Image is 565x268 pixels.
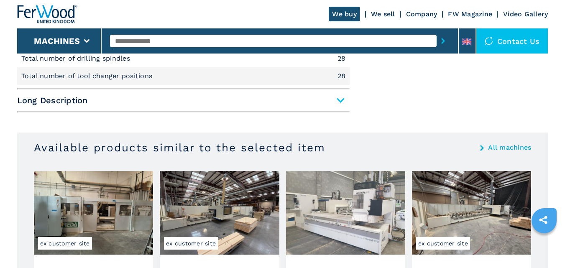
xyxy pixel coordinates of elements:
img: 5 Axis CNC Routers GREDA MITIKA VL3500 [34,171,153,255]
a: All machines [488,144,531,151]
a: Video Gallery [503,10,548,18]
p: Total number of drilling spindles [21,54,133,63]
img: Contact us [485,37,493,45]
a: We buy [329,7,360,21]
a: sharethis [533,209,554,230]
a: FW Magazine [448,10,492,18]
span: ex customer site [38,237,92,250]
a: Company [406,10,437,18]
button: submit-button [437,31,450,51]
p: Total number of tool changer positions [21,71,155,81]
h3: Available products similar to the selected item [34,141,325,154]
em: 28 [337,73,346,79]
div: Contact us [476,28,548,54]
img: 5 Axis CNC Routers SCM RECORD 110 AL PRISMA [286,171,405,255]
a: We sell [371,10,395,18]
span: ex customer site [416,237,470,250]
span: Long Description [17,93,350,108]
img: Ferwood [17,5,77,23]
img: 5 Axis CNC Routers SCM ACCORD 40 FX [160,171,279,255]
em: 28 [337,55,346,62]
img: 5 Axis CNC Routers SCM ACCORD 40 FX [412,171,531,255]
iframe: Chat [529,230,559,262]
span: ex customer site [164,237,218,250]
button: Machines [34,36,80,46]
